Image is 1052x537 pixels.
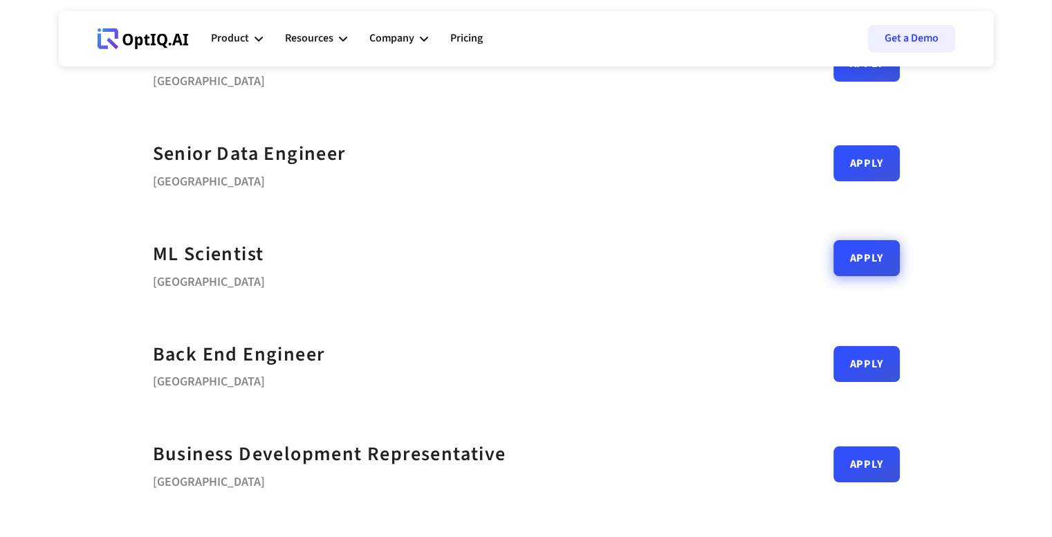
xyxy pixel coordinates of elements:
a: Senior Data Engineer [153,138,346,170]
a: Apply [833,446,900,482]
div: Company [369,18,428,60]
a: ML Scientist [153,239,264,270]
a: Pricing [450,18,483,60]
a: Get a Demo [868,25,955,53]
a: Webflow Homepage [98,18,189,60]
a: Business Development Representative [153,439,506,470]
div: Resources [285,18,347,60]
a: Apply [833,240,900,276]
div: Company [369,29,414,48]
div: [GEOGRAPHIC_DATA] [153,270,265,289]
div: Product [211,18,263,60]
div: [GEOGRAPHIC_DATA] [153,69,323,89]
a: Apply [833,145,900,181]
div: Product [211,29,249,48]
div: Webflow Homepage [98,48,98,49]
div: [GEOGRAPHIC_DATA] [153,470,506,489]
div: [GEOGRAPHIC_DATA] [153,170,346,189]
a: Back End Engineer [153,339,325,370]
div: Resources [285,29,333,48]
div: [GEOGRAPHIC_DATA] [153,370,325,389]
a: Apply [833,346,900,382]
